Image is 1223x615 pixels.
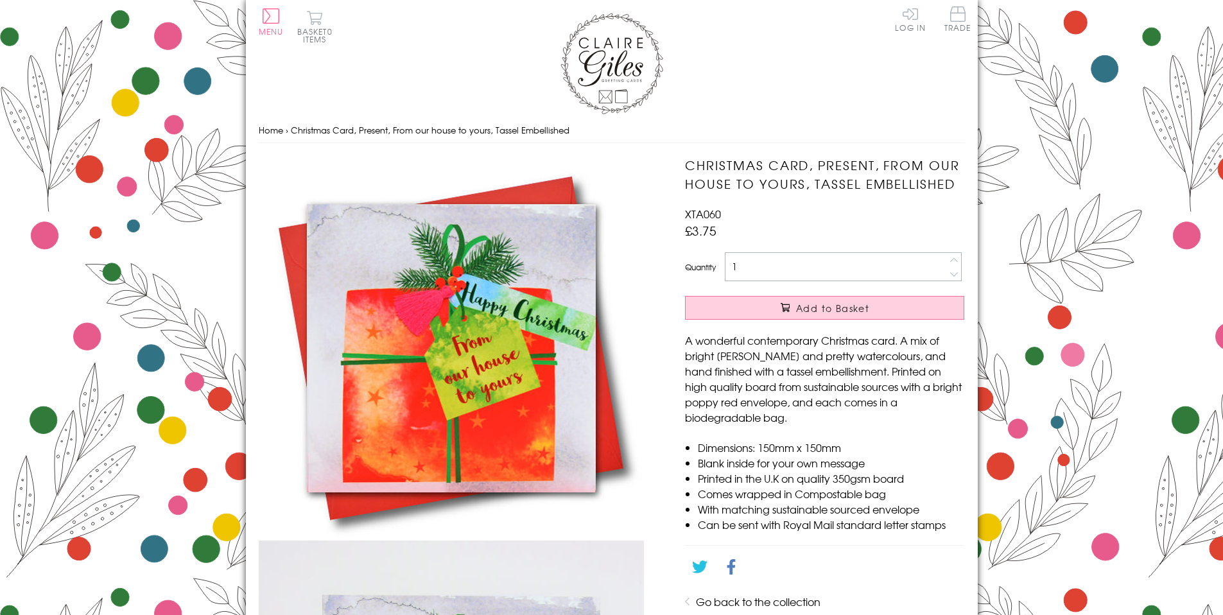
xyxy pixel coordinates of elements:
li: Printed in the U.K on quality 350gsm board [698,471,964,486]
span: Trade [944,6,971,31]
img: Christmas Card, Present, From our house to yours, Tassel Embellished [259,156,644,541]
li: Comes wrapped in Compostable bag [698,486,964,501]
li: Can be sent with Royal Mail standard letter stamps [698,517,964,532]
button: Add to Basket [685,296,964,320]
span: XTA060 [685,206,721,221]
a: Trade [944,6,971,34]
a: Go back to the collection [696,594,820,609]
span: 0 items [303,26,333,45]
li: Dimensions: 150mm x 150mm [698,440,964,455]
h1: Christmas Card, Present, From our house to yours, Tassel Embellished [685,156,964,193]
span: › [286,124,288,136]
button: Basket0 items [297,10,333,43]
span: Menu [259,26,284,37]
button: Menu [259,8,284,35]
a: Log In [895,6,926,31]
li: Blank inside for your own message [698,455,964,471]
span: Christmas Card, Present, From our house to yours, Tassel Embellished [291,124,569,136]
a: Home [259,124,283,136]
span: Add to Basket [796,302,869,315]
p: A wonderful contemporary Christmas card. A mix of bright [PERSON_NAME] and pretty watercolours, a... [685,333,964,425]
nav: breadcrumbs [259,117,965,144]
li: With matching sustainable sourced envelope [698,501,964,517]
img: Claire Giles Greetings Cards [560,13,663,114]
span: £3.75 [685,221,716,239]
label: Quantity [685,261,716,273]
